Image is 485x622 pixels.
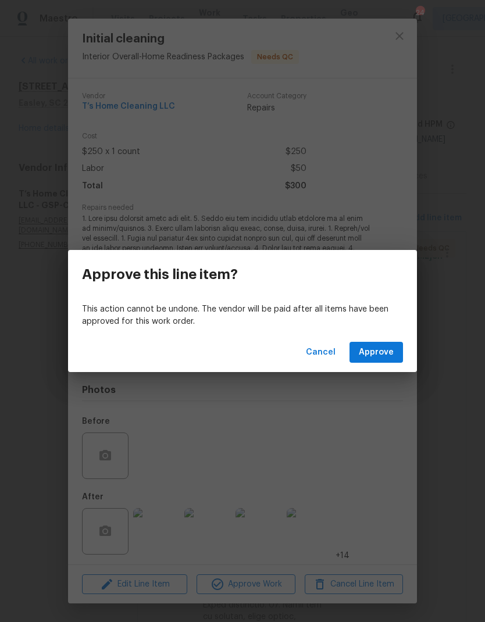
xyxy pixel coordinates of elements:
button: Cancel [301,342,340,363]
span: Approve [359,345,394,360]
p: This action cannot be undone. The vendor will be paid after all items have been approved for this... [82,303,403,328]
h3: Approve this line item? [82,266,238,283]
button: Approve [350,342,403,363]
span: Cancel [306,345,336,360]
